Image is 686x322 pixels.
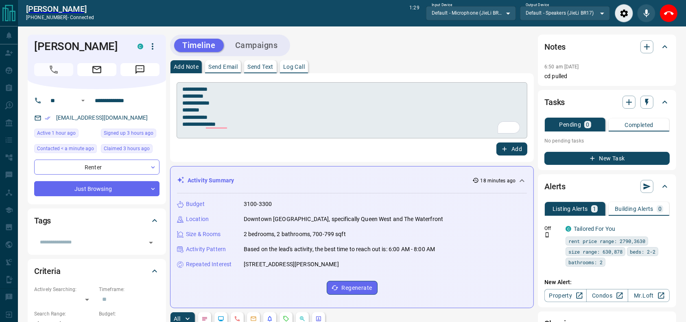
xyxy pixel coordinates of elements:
svg: Lead Browsing Activity [218,315,224,322]
p: Budget [186,200,205,208]
span: connected [70,15,94,20]
p: Budget: [99,310,159,318]
svg: Listing Alerts [267,315,273,322]
div: End Call [660,4,678,22]
span: beds: 2-2 [630,248,655,256]
p: cd pulled [544,72,670,81]
div: Default - Speakers (JieLi BR17) [520,6,610,20]
p: Send Text [247,64,273,70]
p: All [174,316,180,322]
span: rent price range: 2790,3630 [568,237,645,245]
p: 0 [586,122,589,127]
span: Message [120,63,159,76]
p: No pending tasks [544,135,670,147]
p: Repeated Interest [186,260,232,269]
div: Tags [34,211,159,230]
p: [PHONE_NUMBER] - [26,14,94,21]
div: Alerts [544,177,670,196]
svg: Emails [250,315,257,322]
p: Listing Alerts [553,206,588,212]
div: Default - Microphone (JieLi BR17) [426,6,516,20]
p: Activity Pattern [186,245,226,254]
p: 2 bedrooms, 2 bathrooms, 700-799 sqft [244,230,346,239]
span: Active 1 hour ago [37,129,76,137]
p: Size & Rooms [186,230,221,239]
div: condos.ca [566,226,571,232]
svg: Notes [201,315,208,322]
p: Add Note [174,64,199,70]
p: Pending [559,122,581,127]
svg: Agent Actions [315,315,322,322]
span: Claimed 3 hours ago [104,145,150,153]
h2: Alerts [544,180,566,193]
p: Activity Summary [188,176,234,185]
div: Renter [34,160,159,175]
div: Mute [637,4,655,22]
p: [STREET_ADDRESS][PERSON_NAME] [244,260,339,269]
span: size range: 630,878 [568,248,623,256]
button: Add [496,142,527,156]
p: Downtown [GEOGRAPHIC_DATA], specifically Queen West and The Waterfront [244,215,443,223]
p: Location [186,215,209,223]
a: Condos [586,289,628,302]
div: Wed Aug 13 2025 [101,144,159,156]
label: Input Device [432,2,452,8]
h1: [PERSON_NAME] [34,40,125,53]
a: [EMAIL_ADDRESS][DOMAIN_NAME] [56,114,148,121]
a: [PERSON_NAME] [26,4,94,14]
div: Criteria [34,261,159,281]
p: Timeframe: [99,286,159,293]
p: Off [544,225,561,232]
div: Just Browsing [34,181,159,196]
span: bathrooms: 2 [568,258,603,266]
span: Contacted < a minute ago [37,145,94,153]
button: Campaigns [227,39,286,52]
div: Wed Aug 13 2025 [101,129,159,140]
p: 3100-3300 [244,200,272,208]
button: Regenerate [327,281,378,295]
button: Timeline [174,39,224,52]
p: Send Email [208,64,238,70]
h2: Tags [34,214,51,227]
p: Search Range: [34,310,95,318]
p: Based on the lead's activity, the best time to reach out is: 6:00 AM - 8:00 AM [244,245,435,254]
p: 6:50 am [DATE] [544,64,579,70]
h2: Criteria [34,265,61,278]
a: Property [544,289,586,302]
a: Tailored For You [574,226,615,232]
svg: Email Verified [45,115,50,121]
p: Completed [625,122,653,128]
span: Call [34,63,73,76]
h2: Notes [544,40,566,53]
p: 18 minutes ago [481,177,516,184]
button: New Task [544,152,670,165]
label: Output Device [526,2,549,8]
div: Audio Settings [615,4,633,22]
div: Notes [544,37,670,57]
p: New Alert: [544,278,670,287]
span: Signed up 3 hours ago [104,129,153,137]
button: Open [78,96,88,105]
textarea: To enrich screen reader interactions, please activate Accessibility in Grammarly extension settings [182,86,522,135]
div: condos.ca [138,44,143,49]
div: Wed Aug 13 2025 [34,144,97,156]
svg: Requests [283,315,289,322]
p: Log Call [283,64,305,70]
svg: Calls [234,315,240,322]
h2: Tasks [544,96,565,109]
p: 1 [593,206,596,212]
p: Actively Searching: [34,286,95,293]
p: 0 [658,206,662,212]
div: Activity Summary18 minutes ago [177,173,527,188]
p: Building Alerts [615,206,653,212]
svg: Push Notification Only [544,232,550,238]
button: Open [145,237,157,248]
a: Mr.Loft [628,289,670,302]
div: Wed Aug 13 2025 [34,129,97,140]
span: Email [77,63,116,76]
svg: Opportunities [299,315,306,322]
div: Tasks [544,92,670,112]
p: 1:29 [409,4,419,22]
